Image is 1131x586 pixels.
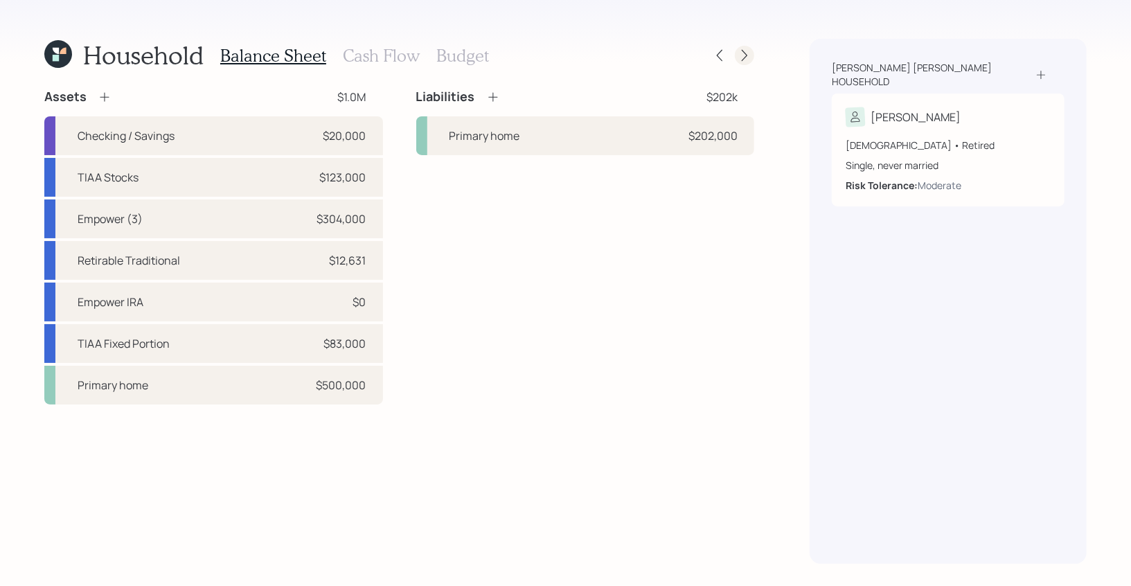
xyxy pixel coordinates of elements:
h1: Household [83,40,204,70]
div: [PERSON_NAME] [PERSON_NAME] household [832,61,1035,88]
div: Single, never married [846,158,1051,172]
div: $202,000 [688,127,738,144]
div: TIAA Fixed Portion [78,335,170,352]
div: Primary home [78,377,148,393]
div: $123,000 [320,169,366,186]
div: $202k [706,89,738,105]
div: $0 [353,294,366,310]
div: Empower IRA [78,294,143,310]
div: $12,631 [330,252,366,269]
div: Empower (3) [78,211,143,227]
div: $83,000 [324,335,366,352]
h3: Balance Sheet [220,46,326,66]
div: Retirable Traditional [78,252,180,269]
h3: Budget [436,46,489,66]
h4: Assets [44,89,87,105]
h3: Cash Flow [343,46,420,66]
div: Primary home [449,127,520,144]
div: [PERSON_NAME] [871,109,961,125]
div: Checking / Savings [78,127,175,144]
b: Risk Tolerance: [846,179,918,192]
div: $500,000 [317,377,366,393]
div: [DEMOGRAPHIC_DATA] • Retired [846,138,1051,152]
h4: Liabilities [416,89,475,105]
div: $1.0M [338,89,366,105]
div: $20,000 [323,127,366,144]
div: $304,000 [317,211,366,227]
div: TIAA Stocks [78,169,139,186]
div: Moderate [918,178,961,193]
